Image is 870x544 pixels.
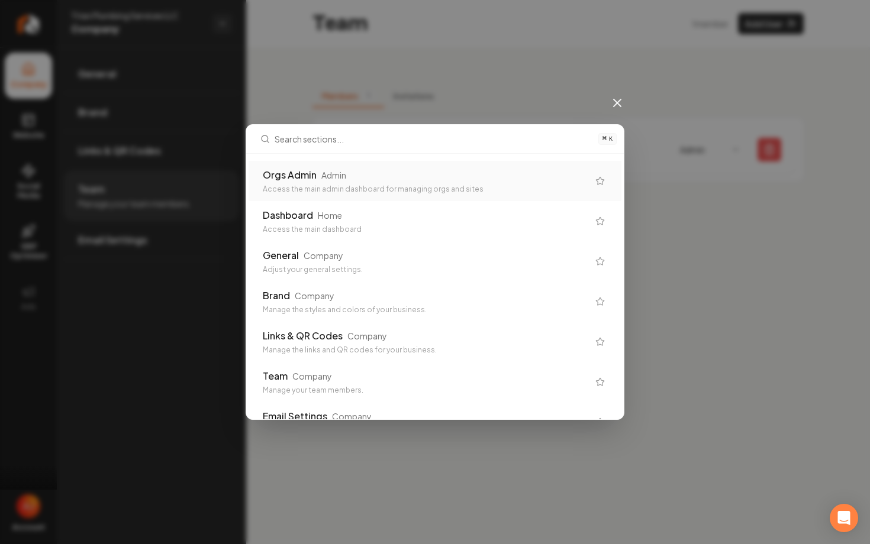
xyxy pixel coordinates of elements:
div: Company [304,250,343,261]
div: Company [292,370,332,382]
div: Home [318,209,342,221]
div: Email Settings [263,409,327,423]
div: Admin [321,169,346,181]
input: Search sections... [275,125,591,153]
div: Open Intercom Messenger [830,504,858,532]
div: Company [347,330,387,342]
div: Company [332,410,372,422]
div: Brand [263,289,290,303]
div: Dashboard [263,208,313,222]
div: Search sections... [246,154,624,419]
div: Manage the links and QR codes for your business. [263,345,588,355]
div: Company [295,290,334,302]
div: General [263,248,299,263]
div: Manage your team members. [263,386,588,395]
div: Adjust your general settings. [263,265,588,274]
div: Team [263,369,288,383]
div: Access the main dashboard [263,225,588,234]
div: Links & QR Codes [263,329,343,343]
div: Access the main admin dashboard for managing orgs and sites [263,184,588,194]
div: Manage the styles and colors of your business. [263,305,588,315]
div: Orgs Admin [263,168,317,182]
